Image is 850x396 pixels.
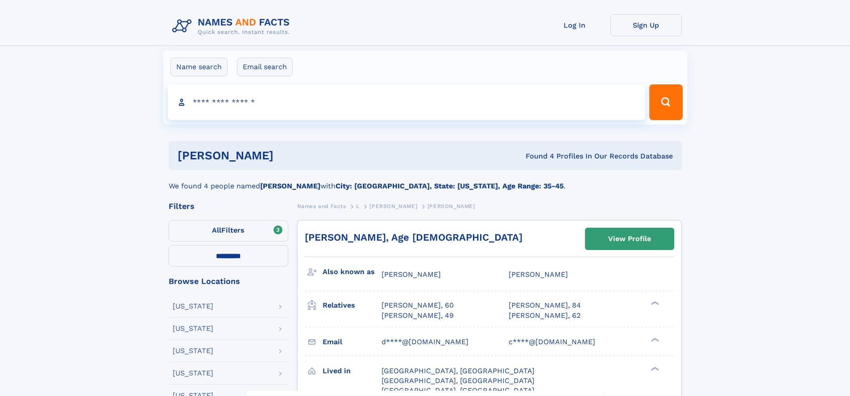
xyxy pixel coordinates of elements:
div: Browse Locations [169,277,288,285]
div: ❯ [649,300,659,306]
span: L [356,203,360,209]
h3: Also known as [323,264,381,279]
span: All [212,226,221,234]
span: [PERSON_NAME] [427,203,475,209]
div: [US_STATE] [173,347,213,354]
label: Filters [169,220,288,242]
div: Filters [169,202,288,210]
a: View Profile [585,228,674,250]
a: [PERSON_NAME], 84 [509,300,581,310]
h3: Relatives [323,298,381,313]
div: [US_STATE] [173,325,213,332]
a: L [356,200,360,212]
span: [GEOGRAPHIC_DATA], [GEOGRAPHIC_DATA] [381,386,535,395]
a: [PERSON_NAME], 62 [509,311,580,321]
a: Log In [539,14,610,36]
a: [PERSON_NAME] [369,200,417,212]
a: [PERSON_NAME], 49 [381,311,454,321]
h3: Email [323,334,381,350]
div: ❯ [649,337,659,342]
a: [PERSON_NAME], Age [DEMOGRAPHIC_DATA] [305,232,522,243]
div: ❯ [649,366,659,371]
b: City: [GEOGRAPHIC_DATA], State: [US_STATE], Age Range: 35-45 [336,182,564,190]
label: Name search [170,58,228,76]
div: View Profile [608,229,651,249]
span: [GEOGRAPHIC_DATA], [GEOGRAPHIC_DATA] [381,376,535,385]
div: Found 4 Profiles In Our Records Database [399,151,673,161]
h1: [PERSON_NAME] [178,150,400,161]
a: Sign Up [610,14,682,36]
span: [PERSON_NAME] [509,270,568,279]
div: We found 4 people named with . [169,170,682,192]
label: Email search [237,58,293,76]
div: [US_STATE] [173,303,213,310]
a: Names and Facts [297,200,346,212]
h3: Lived in [323,363,381,379]
span: [GEOGRAPHIC_DATA], [GEOGRAPHIC_DATA] [381,367,535,375]
a: [PERSON_NAME], 60 [381,300,454,310]
img: Logo Names and Facts [169,14,297,38]
span: [PERSON_NAME] [381,270,441,279]
input: search input [168,84,646,120]
div: [US_STATE] [173,370,213,377]
button: Search Button [649,84,682,120]
span: [PERSON_NAME] [369,203,417,209]
b: [PERSON_NAME] [260,182,320,190]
